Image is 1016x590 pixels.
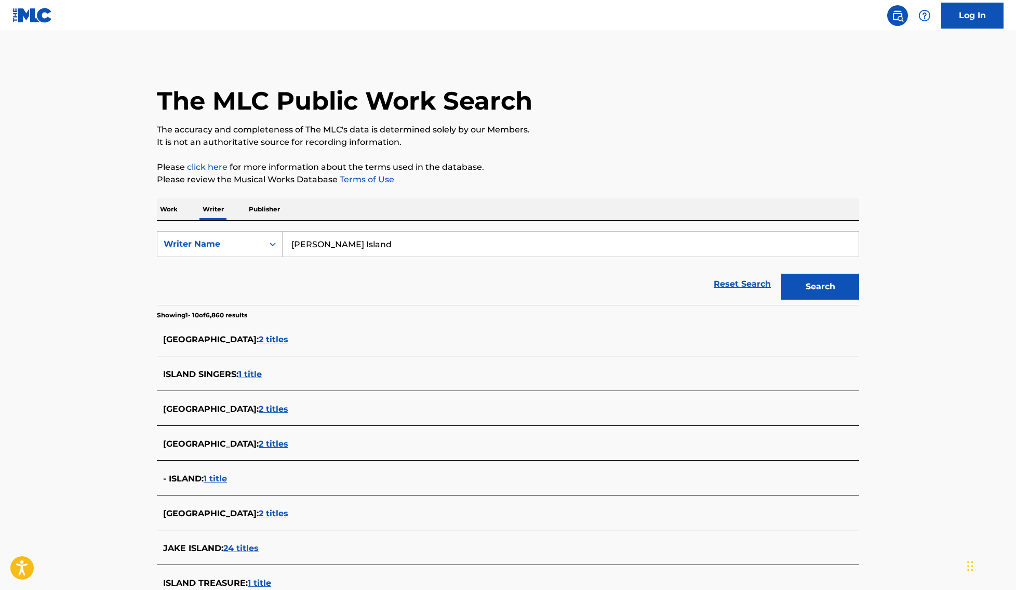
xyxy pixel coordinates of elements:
span: 1 title [238,369,262,379]
span: 2 titles [259,439,288,449]
span: [GEOGRAPHIC_DATA] : [163,334,259,344]
a: Log In [941,3,1004,29]
p: Work [157,198,181,220]
div: Writer Name [164,238,257,250]
p: It is not an authoritative source for recording information. [157,136,859,149]
a: Reset Search [708,273,776,296]
span: [GEOGRAPHIC_DATA] : [163,508,259,518]
span: - ISLAND : [163,474,204,484]
img: MLC Logo [12,8,52,23]
span: 1 title [248,578,271,588]
p: Please for more information about the terms used in the database. [157,161,859,173]
span: ISLAND TREASURE : [163,578,248,588]
p: Please review the Musical Works Database [157,173,859,186]
span: [GEOGRAPHIC_DATA] : [163,439,259,449]
h1: The MLC Public Work Search [157,85,532,116]
button: Search [781,274,859,300]
div: Help [914,5,935,26]
span: 2 titles [259,508,288,518]
span: [GEOGRAPHIC_DATA] : [163,404,259,414]
p: The accuracy and completeness of The MLC's data is determined solely by our Members. [157,124,859,136]
div: Drag [967,551,973,582]
img: search [891,9,904,22]
span: 24 titles [223,543,259,553]
a: click here [187,162,228,172]
a: Terms of Use [338,175,394,184]
span: JAKE ISLAND : [163,543,223,553]
p: Writer [199,198,227,220]
a: Public Search [887,5,908,26]
p: Publisher [246,198,283,220]
form: Search Form [157,231,859,305]
span: 2 titles [259,404,288,414]
span: ISLAND SINGERS : [163,369,238,379]
img: help [918,9,931,22]
span: 1 title [204,474,227,484]
iframe: Chat Widget [964,540,1016,590]
p: Showing 1 - 10 of 6,860 results [157,311,247,320]
span: 2 titles [259,334,288,344]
